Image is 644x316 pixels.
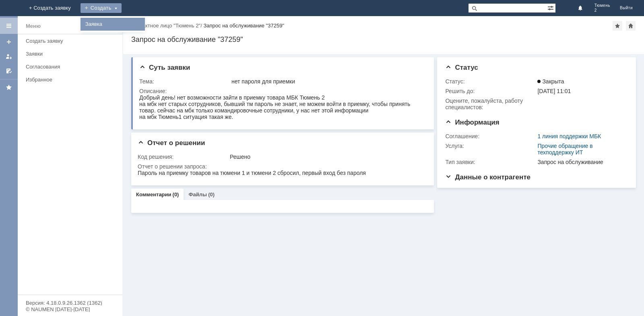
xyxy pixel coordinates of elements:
[2,50,15,63] a: Мои заявки
[445,88,536,94] div: Решить до:
[445,64,478,71] span: Статус
[2,64,15,77] a: Мои согласования
[230,154,423,160] div: Решено
[445,173,530,181] span: Данные о контрагенте
[537,159,624,165] div: Запрос на обслуживание
[537,133,601,139] a: 1 линия поддержки МБК
[445,118,499,126] span: Информация
[2,35,15,48] a: Создать заявку
[139,88,425,94] div: Описание:
[537,78,564,85] span: Закрыта
[23,35,121,47] a: Создать заявку
[594,3,610,8] span: Тюмень
[208,191,215,197] div: (0)
[23,48,121,60] a: Заявки
[445,159,536,165] div: Тип заявки:
[26,51,118,57] div: Заявки
[231,78,423,85] div: нет пароля для приемки
[131,23,203,29] div: /
[26,77,109,83] div: Избранное
[138,154,228,160] div: Код решения:
[203,23,284,29] div: Запрос на обслуживание "37259"
[613,21,622,31] div: Добавить в избранное
[80,3,122,13] div: Создать
[445,98,536,110] div: Oцените, пожалуйста, работу специалистов:
[445,143,536,149] div: Услуга:
[547,4,555,11] span: Расширенный поиск
[26,300,114,306] div: Версия: 4.18.0.9.26.1362 (1362)
[26,307,114,312] div: © NAUMEN [DATE]-[DATE]
[26,64,118,70] div: Согласования
[26,21,41,31] div: Меню
[26,38,118,44] div: Создать заявку
[136,191,171,197] a: Комментарии
[139,64,190,71] span: Суть заявки
[138,139,205,147] span: Отчет о решении
[537,88,571,94] span: [DATE] 11:01
[82,19,143,29] a: Заявка
[188,191,207,197] a: Файлы
[445,78,536,85] div: Статус:
[594,8,610,13] span: 2
[537,143,592,156] a: Прочие обращение в техподдержку ИТ
[131,35,636,44] div: Запрос на обслуживание "37259"
[173,191,179,197] div: (0)
[445,133,536,139] div: Соглашение:
[23,60,121,73] a: Согласования
[626,21,636,31] div: Сделать домашней страницей
[131,23,200,29] a: Контактное лицо "Тюмень 2"
[138,163,425,170] div: Отчет о решении запроса:
[139,78,230,85] div: Тема:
